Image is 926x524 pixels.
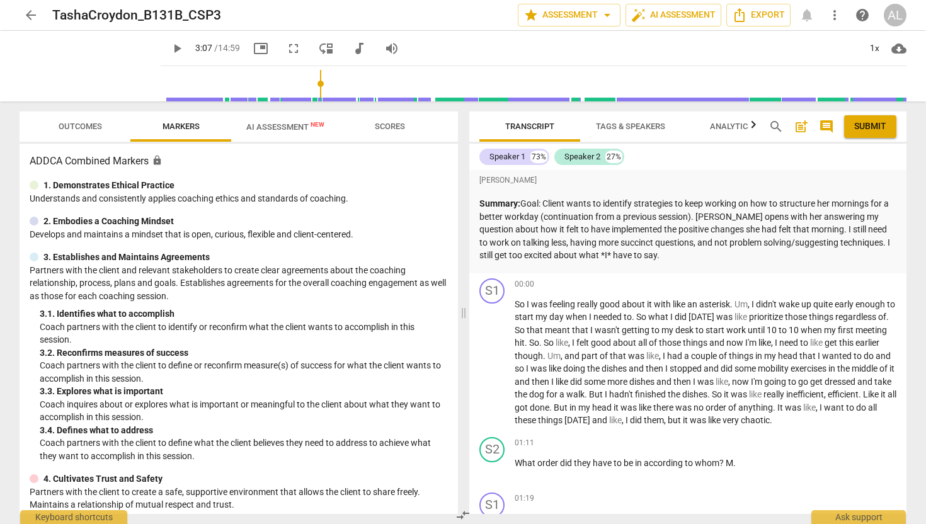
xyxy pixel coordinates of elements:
span: doing [563,363,587,373]
span: take [874,377,891,387]
span: compare_arrows [455,508,471,523]
span: was [530,363,549,373]
p: Coach inquires about or explores what is important or meaningful to the client about what they wa... [40,398,448,424]
span: some [735,363,758,373]
span: it [889,363,895,373]
span: and [857,377,874,387]
div: Speaker 1 [489,151,525,163]
span: part [581,351,600,361]
span: , [561,351,564,361]
span: and [564,351,581,361]
span: , [748,299,752,309]
span: and [656,377,673,387]
span: exercises [791,363,828,373]
span: these [515,415,538,425]
span: that [572,325,590,335]
span: audiotrack [352,41,367,56]
span: walk [566,389,585,399]
span: Tags & Speakers [596,122,665,131]
span: was [716,312,735,322]
span: fullscreen [286,41,301,56]
span: , [568,338,572,348]
button: Switch to audio player [348,37,370,60]
span: Like [863,389,881,399]
span: arrow_drop_down [600,8,615,23]
span: inefficient [786,389,824,399]
span: head [592,402,614,413]
span: it [881,389,888,399]
span: So [529,338,539,348]
span: Filler word [735,312,749,322]
span: move_down [319,41,334,56]
p: Develops and maintains a mindset that is open, curious, flexible and client-centered. [30,228,448,241]
span: I [626,415,630,425]
span: dressed [825,377,857,387]
span: like [549,363,563,373]
span: so [515,363,526,373]
span: [DATE] [564,415,592,425]
span: in [828,363,837,373]
span: really [763,389,786,399]
p: Understands and consistently applies coaching ethics and standards of coaching. [30,192,448,205]
span: AI Assessment [246,122,324,132]
button: Show/Hide comments [816,117,837,137]
span: volume_up [384,41,399,56]
span: , [824,389,828,399]
span: all [638,338,649,348]
span: that [799,351,818,361]
span: play_arrow [169,41,185,56]
span: things [809,312,835,322]
span: hadn't [609,389,635,399]
button: Please Do Not Submit until your Assessment is Complete [844,115,896,138]
span: get [825,338,839,348]
span: asterisk [699,299,730,309]
span: my [824,325,838,335]
span: Filler word [716,377,728,387]
span: feeling [549,299,577,309]
span: . [859,389,863,399]
span: I [605,389,609,399]
span: and [629,363,646,373]
span: I'm [745,338,758,348]
span: Filler word [735,299,748,309]
span: I [590,325,595,335]
span: like [758,338,771,348]
div: Ask support [811,510,906,524]
span: meant [545,325,572,335]
span: when [566,312,589,322]
span: that [610,351,628,361]
button: AI Assessment [626,4,721,26]
button: Assessment [518,4,620,26]
span: efficient [828,389,859,399]
div: 3. 2. Reconfirms measures of success [40,346,448,360]
span: start [706,325,726,335]
span: to [800,338,810,348]
p: Coach partners with the client to identify or reconfirm what the client wants to accomplish in th... [40,321,448,346]
span: that [527,325,545,335]
div: 27% [605,151,622,163]
span: do [856,402,868,413]
span: dog [529,389,546,399]
span: it [724,389,731,399]
span: more_vert [827,8,842,23]
span: those [659,338,683,348]
span: help [855,8,870,23]
span: did [630,415,644,425]
span: couple [691,351,719,361]
span: . [549,402,554,413]
span: was [785,402,803,413]
button: Play [166,37,188,60]
span: [PERSON_NAME] [479,175,537,186]
button: Volume [380,37,403,60]
span: So [515,299,527,309]
span: start [515,312,535,322]
span: AI Assessment [631,8,716,23]
span: those [785,312,809,322]
span: Filler word [646,351,659,361]
span: 3:07 [195,43,212,53]
span: . [585,389,589,399]
span: , [622,415,626,425]
div: 73% [530,151,547,163]
span: . [730,299,735,309]
span: . [886,312,889,322]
